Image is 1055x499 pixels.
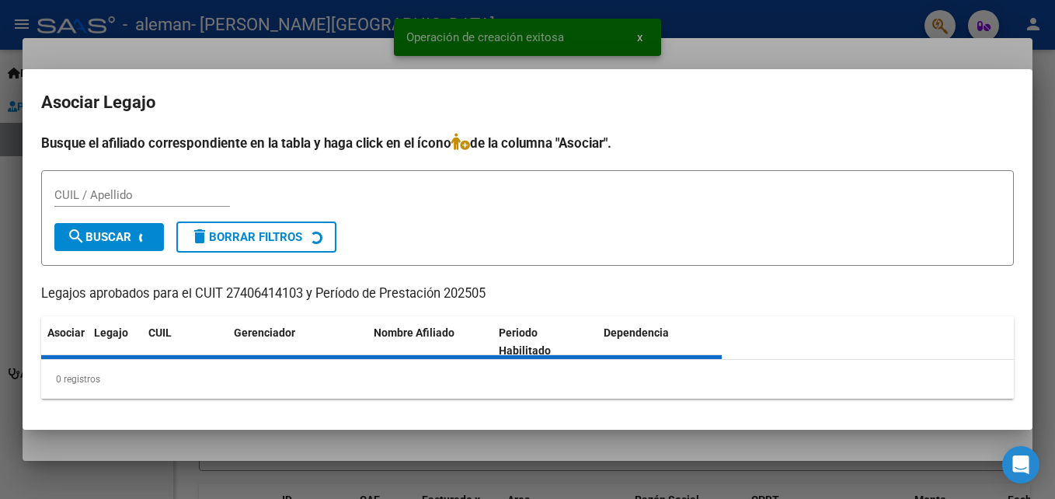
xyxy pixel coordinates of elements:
[597,316,722,368] datatable-header-cell: Dependencia
[176,222,336,253] button: Borrar Filtros
[41,360,1014,399] div: 0 registros
[374,326,454,339] span: Nombre Afiliado
[493,316,597,368] datatable-header-cell: Periodo Habilitado
[190,227,209,246] mat-icon: delete
[41,88,1014,117] h2: Asociar Legajo
[67,230,131,244] span: Buscar
[41,133,1014,153] h4: Busque el afiliado correspondiente en la tabla y haga click en el ícono de la columna "Asociar".
[1002,446,1039,483] div: Open Intercom Messenger
[148,326,172,339] span: CUIL
[142,316,228,368] datatable-header-cell: CUIL
[604,326,669,339] span: Dependencia
[88,316,142,368] datatable-header-cell: Legajo
[367,316,493,368] datatable-header-cell: Nombre Afiliado
[228,316,367,368] datatable-header-cell: Gerenciador
[190,230,302,244] span: Borrar Filtros
[54,223,164,251] button: Buscar
[47,326,85,339] span: Asociar
[94,326,128,339] span: Legajo
[41,316,88,368] datatable-header-cell: Asociar
[41,284,1014,304] p: Legajos aprobados para el CUIT 27406414103 y Período de Prestación 202505
[67,227,85,246] mat-icon: search
[499,326,551,357] span: Periodo Habilitado
[234,326,295,339] span: Gerenciador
